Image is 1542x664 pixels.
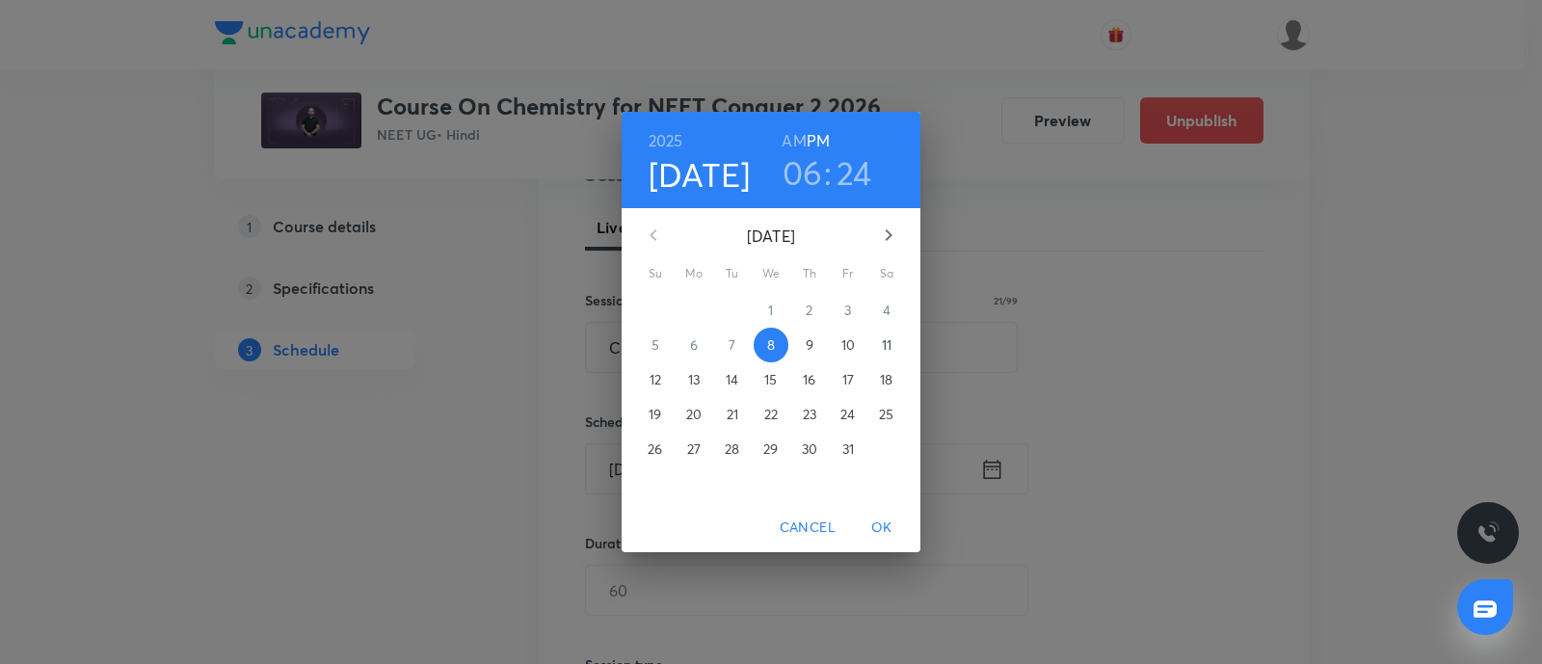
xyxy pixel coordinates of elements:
button: 13 [677,362,711,397]
p: 11 [882,335,891,355]
button: 20 [677,397,711,432]
button: Cancel [772,510,843,545]
button: 11 [869,328,904,362]
p: 15 [764,370,777,389]
p: 26 [648,439,662,459]
button: 27 [677,432,711,466]
button: 26 [638,432,673,466]
button: 17 [831,362,865,397]
button: 06 [783,152,823,193]
span: We [754,264,788,283]
span: Mo [677,264,711,283]
span: OK [859,516,905,540]
h3: : [824,152,832,193]
button: 24 [837,152,872,193]
button: PM [807,127,830,154]
span: Sa [869,264,904,283]
button: [DATE] [649,154,751,195]
p: 17 [842,370,854,389]
p: 25 [879,405,893,424]
p: 22 [764,405,778,424]
p: 14 [726,370,738,389]
p: 28 [725,439,739,459]
p: 20 [686,405,702,424]
span: Fr [831,264,865,283]
button: 25 [869,397,904,432]
p: 16 [803,370,815,389]
p: 12 [650,370,661,389]
p: 21 [727,405,738,424]
button: 9 [792,328,827,362]
p: 29 [763,439,778,459]
button: 31 [831,432,865,466]
button: OK [851,510,913,545]
button: 2025 [649,127,683,154]
button: 16 [792,362,827,397]
p: 24 [840,405,855,424]
span: Th [792,264,827,283]
button: AM [782,127,806,154]
button: 24 [831,397,865,432]
p: 9 [806,335,813,355]
button: 19 [638,397,673,432]
p: 30 [802,439,817,459]
p: 19 [649,405,661,424]
p: 18 [880,370,892,389]
button: 21 [715,397,750,432]
button: 22 [754,397,788,432]
span: Tu [715,264,750,283]
p: [DATE] [677,225,865,248]
button: 14 [715,362,750,397]
p: 8 [767,335,775,355]
button: 15 [754,362,788,397]
button: 23 [792,397,827,432]
button: 18 [869,362,904,397]
p: 10 [841,335,855,355]
button: 28 [715,432,750,466]
button: 10 [831,328,865,362]
button: 29 [754,432,788,466]
p: 27 [687,439,701,459]
p: 13 [688,370,700,389]
span: Su [638,264,673,283]
span: Cancel [780,516,836,540]
button: 12 [638,362,673,397]
button: 8 [754,328,788,362]
p: 23 [803,405,816,424]
button: 30 [792,432,827,466]
p: 31 [842,439,854,459]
